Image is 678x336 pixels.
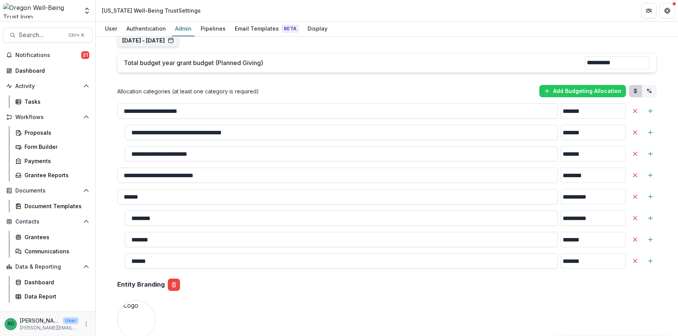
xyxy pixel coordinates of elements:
button: [DATE] - [DATE] [122,38,174,44]
input: Delete AllocationAdd Sub-Category [561,125,626,140]
a: Payments [12,155,92,167]
input: Delete AllocationAdd Sub-Category [561,189,626,204]
div: Form Builder [25,143,86,151]
input: Delete AllocationAdd Sub-Category [125,210,558,226]
p: [PERSON_NAME][EMAIL_ADDRESS][DOMAIN_NAME] [20,325,79,331]
button: Add Budgeting Allocation [539,85,626,97]
input: Delete AllocationAdd Sub-Category [561,253,626,269]
button: Add Sub-Category [644,169,657,181]
div: Pipelines [198,23,229,34]
input: Delete AllocationAdd Sub-Category [561,168,626,183]
a: Form Builder [12,140,92,153]
button: Open Activity [3,80,92,92]
button: Add Sub-Category [644,212,657,224]
input: Delete AllocationAdd Sub-Category [561,146,626,161]
div: Grantee Reports [25,171,86,179]
a: Authentication [123,21,169,36]
span: Documents [15,188,80,194]
a: Document Templates [12,200,92,212]
div: Display [305,23,331,34]
p: Total budget year grant budget (Planned Giving) [124,58,585,67]
span: Workflows [15,114,80,121]
button: Partners [641,3,657,18]
a: Email Templates Beta [232,21,301,36]
a: Admin [172,21,195,36]
input: Delete AllocationAdd Sub-Category [125,146,558,161]
button: Open Contacts [3,215,92,228]
a: Grantee Reports [12,169,92,181]
div: Dashboard [25,278,86,286]
a: Pipelines [198,21,229,36]
span: Search... [19,31,64,39]
button: Delete Allocation [629,169,641,181]
button: Get Help [660,3,675,18]
div: Proposals [25,129,86,137]
input: Delete AllocationAdd Sub-Category [561,210,626,226]
button: Add Sub-Category [644,191,657,203]
div: Email Templates [232,23,301,34]
input: Delete AllocationAdd Sub-Category [125,125,558,140]
button: Delete Allocation [629,126,641,139]
span: Data & Reporting [15,264,80,270]
div: Payments [25,157,86,165]
button: Delete Allocation [629,212,641,224]
span: Contacts [15,219,80,225]
input: Delete AllocationAdd Sub-Category [117,168,558,183]
button: Delete Allocation [629,148,641,160]
button: Search... [3,28,92,43]
a: Dashboard [3,64,92,77]
div: Document Templates [25,202,86,210]
button: Open Data & Reporting [3,261,92,273]
a: Proposals [12,126,92,139]
input: Delete AllocationAdd Sub-Category [125,232,558,247]
p: Allocation categories (at least one category is required) [117,87,259,95]
div: User [102,23,120,34]
button: Open Workflows [3,111,92,123]
nav: breadcrumb [99,5,204,16]
div: Tasks [25,98,86,106]
input: Delete AllocationAdd Sub-Category [561,232,626,247]
button: Delete Allocation [629,233,641,246]
button: Dollars [629,85,642,97]
img: Oregon Well-Being Trust logo [3,3,79,18]
span: Beta [282,25,298,33]
p: [PERSON_NAME] [20,316,60,325]
button: Open Documents [3,184,92,197]
input: Total budget year grant budget (Planned Giving) [585,56,650,69]
button: Percent [642,85,657,97]
div: Ctrl + K [67,31,86,39]
div: Data Report [25,292,86,300]
div: [US_STATE] Well-Being Trust Settings [102,7,201,15]
input: Delete AllocationAdd Sub-Category [117,103,558,119]
button: Add Sub-Category [644,148,657,160]
button: Notifications21 [3,49,92,61]
a: User [102,21,120,36]
button: Add Sub-Category [644,126,657,139]
input: Delete AllocationAdd Sub-Category [125,253,558,269]
div: Authentication [123,23,169,34]
button: delete-logo-file [168,279,180,291]
button: Add Sub-Category [644,105,657,117]
a: Communications [12,245,92,258]
input: Delete AllocationAdd Sub-Category [561,103,626,119]
button: Open entity switcher [82,3,92,18]
button: Add Sub-Category [644,233,657,246]
button: Delete Allocation [629,255,641,267]
h2: Entity Branding [117,281,165,288]
div: Admin [172,23,195,34]
a: Dashboard [12,276,92,289]
span: 21 [81,51,89,59]
a: Tasks [12,95,92,108]
button: Delete Allocation [629,191,641,203]
a: Grantees [12,231,92,243]
span: Notifications [15,52,81,59]
a: Data Report [12,290,92,303]
p: User [63,317,79,324]
input: Delete AllocationAdd Sub-Category [117,189,558,204]
span: Activity [15,83,80,90]
a: Display [305,21,331,36]
div: Communications [25,247,86,255]
div: Rachel Drushella [8,321,14,326]
div: Grantees [25,233,86,241]
button: Delete Allocation [629,105,641,117]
